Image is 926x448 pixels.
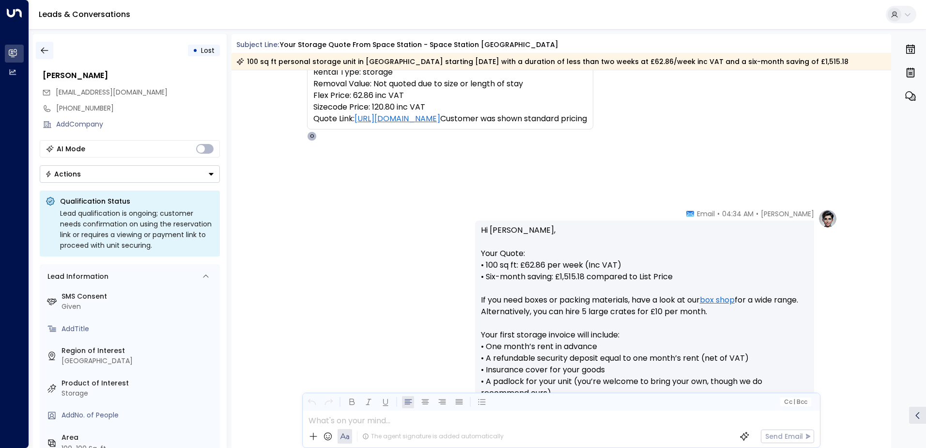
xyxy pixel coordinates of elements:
[700,294,735,306] a: box shop
[307,131,317,141] div: O
[236,57,849,66] div: 100 sq ft personal storage unit in [GEOGRAPHIC_DATA] starting [DATE] with a duration of less than...
[722,209,754,219] span: 04:34 AM
[39,9,130,20] a: Leads & Conversations
[62,388,216,399] div: Storage
[56,87,168,97] span: [EMAIL_ADDRESS][DOMAIN_NAME]
[62,302,216,312] div: Given
[43,70,220,81] div: [PERSON_NAME]
[362,432,504,441] div: The agent signature is added automatically
[62,410,216,420] div: AddNo. of People
[56,119,220,129] div: AddCompany
[45,170,81,178] div: Actions
[40,165,220,183] button: Actions
[193,42,198,59] div: •
[818,209,837,228] img: profile-logo.png
[62,378,216,388] label: Product of Interest
[697,209,715,219] span: Email
[793,399,795,405] span: |
[306,396,318,408] button: Undo
[57,144,85,154] div: AI Mode
[44,272,108,282] div: Lead Information
[56,103,220,113] div: [PHONE_NUMBER]
[62,291,216,302] label: SMS Consent
[323,396,335,408] button: Redo
[62,346,216,356] label: Region of Interest
[62,356,216,366] div: [GEOGRAPHIC_DATA]
[717,209,720,219] span: •
[62,324,216,334] div: AddTitle
[236,40,279,49] span: Subject Line:
[40,165,220,183] div: Button group with a nested menu
[62,432,216,443] label: Area
[280,40,558,50] div: Your storage quote from Space Station - Space Station [GEOGRAPHIC_DATA]
[761,209,814,219] span: [PERSON_NAME]
[56,87,168,97] span: baqutizu@gmail.com
[60,196,214,206] p: Qualification Status
[60,208,214,251] div: Lead qualification is ongoing; customer needs confirmation on using the reservation link or requi...
[780,398,811,407] button: Cc|Bcc
[756,209,758,219] span: •
[201,46,215,55] span: Lost
[784,399,807,405] span: Cc Bcc
[355,113,440,125] a: [URL][DOMAIN_NAME]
